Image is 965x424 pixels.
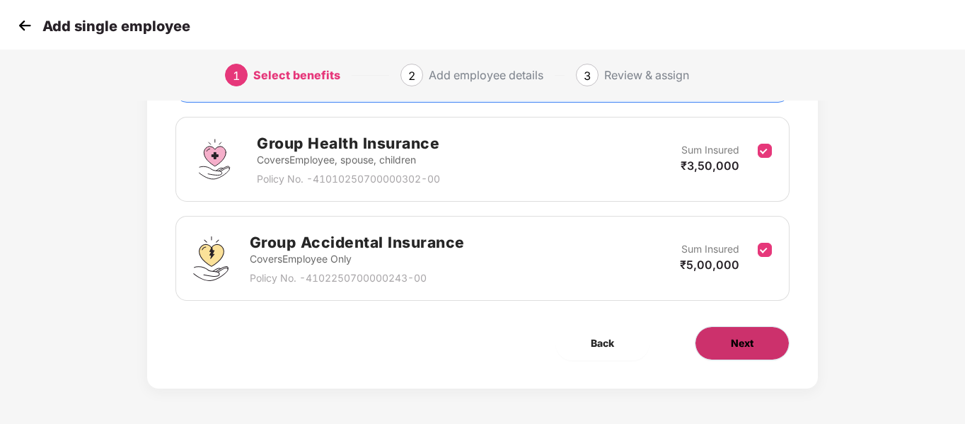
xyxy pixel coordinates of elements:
[429,64,543,86] div: Add employee details
[681,241,739,257] p: Sum Insured
[681,142,739,158] p: Sum Insured
[193,236,228,281] img: svg+xml;base64,PHN2ZyB4bWxucz0iaHR0cDovL3d3dy53My5vcmcvMjAwMC9zdmciIHdpZHRoPSI0OS4zMjEiIGhlaWdodD...
[257,152,440,168] p: Covers Employee, spouse, children
[731,336,753,351] span: Next
[408,69,415,83] span: 2
[253,64,340,86] div: Select benefits
[584,69,591,83] span: 3
[14,15,35,36] img: svg+xml;base64,PHN2ZyB4bWxucz0iaHR0cDovL3d3dy53My5vcmcvMjAwMC9zdmciIHdpZHRoPSIzMCIgaGVpZ2h0PSIzMC...
[42,18,190,35] p: Add single employee
[555,326,649,360] button: Back
[250,270,465,286] p: Policy No. - 4102250700000243-00
[257,171,440,187] p: Policy No. - 41010250700000302-00
[681,159,739,173] span: ₹3,50,000
[193,138,236,181] img: svg+xml;base64,PHN2ZyBpZD0iR3JvdXBfSGVhbHRoX0luc3VyYW5jZSIgZGF0YS1uYW1lPSJHcm91cCBIZWFsdGggSW5zdX...
[695,326,790,360] button: Next
[257,132,440,155] h2: Group Health Insurance
[680,258,739,272] span: ₹5,00,000
[250,231,465,254] h2: Group Accidental Insurance
[250,251,465,267] p: Covers Employee Only
[591,336,614,351] span: Back
[233,69,240,83] span: 1
[604,64,689,86] div: Review & assign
